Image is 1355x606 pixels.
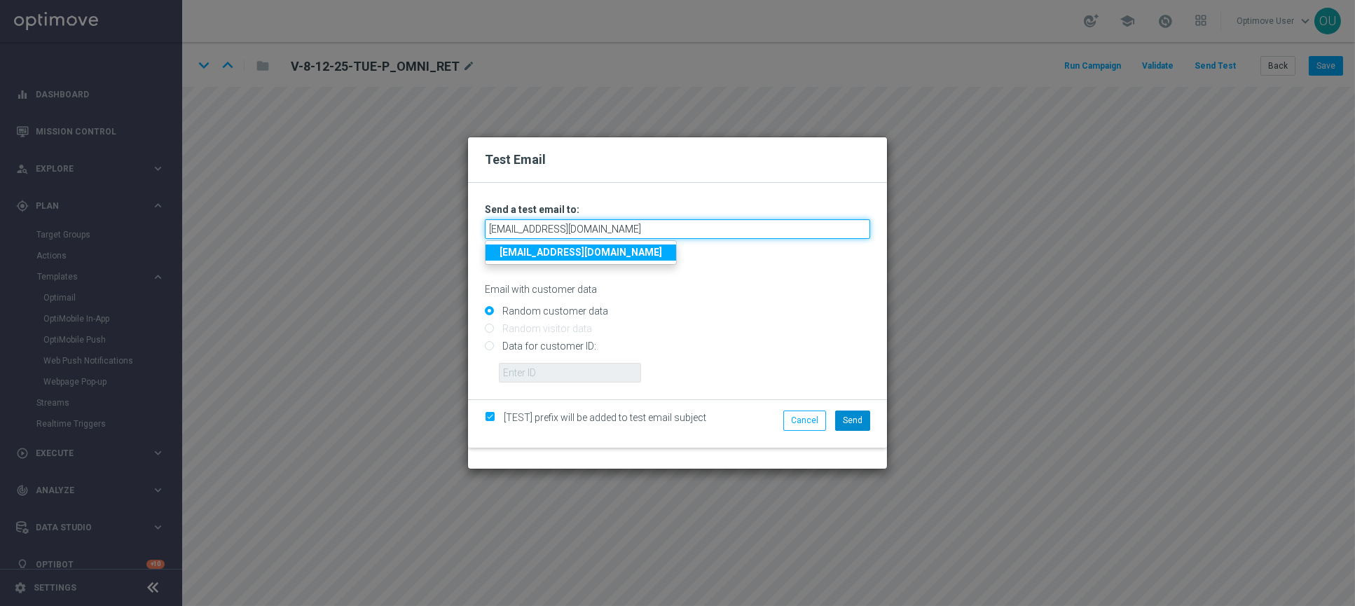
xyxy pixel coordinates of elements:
label: Random customer data [499,305,608,317]
p: Email with customer data [485,283,870,296]
button: Send [835,411,870,430]
a: [EMAIL_ADDRESS][DOMAIN_NAME] [486,245,676,261]
strong: [EMAIL_ADDRESS][DOMAIN_NAME] [500,247,662,258]
h2: Test Email [485,151,870,168]
span: [TEST] prefix will be added to test email subject [504,412,706,423]
h3: Send a test email to: [485,203,870,216]
p: Separate multiple addresses with commas [485,242,870,255]
span: Send [843,415,862,425]
input: Enter ID [499,363,641,383]
button: Cancel [783,411,826,430]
